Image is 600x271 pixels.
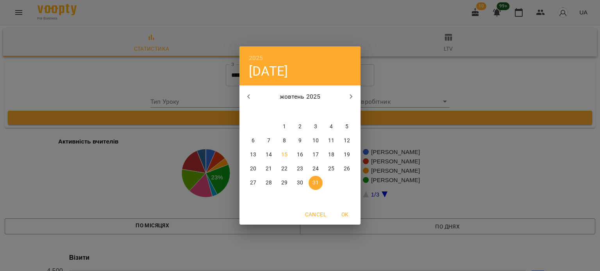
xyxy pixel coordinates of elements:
[250,165,256,173] p: 20
[309,148,323,162] button: 17
[249,53,263,64] button: 2025
[246,176,260,190] button: 27
[293,162,307,176] button: 23
[297,151,303,159] p: 16
[281,179,287,187] p: 29
[314,123,317,131] p: 3
[293,134,307,148] button: 9
[324,148,338,162] button: 18
[324,162,338,176] button: 25
[344,165,350,173] p: 26
[250,151,256,159] p: 13
[312,151,319,159] p: 17
[277,120,291,134] button: 1
[344,137,350,145] p: 12
[340,148,354,162] button: 19
[336,210,354,219] span: OK
[309,162,323,176] button: 24
[266,165,272,173] p: 21
[262,108,276,116] span: вт
[293,148,307,162] button: 16
[298,123,302,131] p: 2
[312,137,319,145] p: 10
[305,210,326,219] span: Cancel
[328,151,334,159] p: 18
[277,176,291,190] button: 29
[246,134,260,148] button: 6
[340,134,354,148] button: 12
[281,165,287,173] p: 22
[266,151,272,159] p: 14
[309,120,323,134] button: 3
[246,162,260,176] button: 20
[340,108,354,116] span: нд
[277,148,291,162] button: 15
[249,63,288,79] button: [DATE]
[266,179,272,187] p: 28
[281,151,287,159] p: 15
[324,108,338,116] span: сб
[293,120,307,134] button: 2
[277,108,291,116] span: ср
[277,134,291,148] button: 8
[309,134,323,148] button: 10
[283,123,286,131] p: 1
[324,134,338,148] button: 11
[293,176,307,190] button: 30
[283,137,286,145] p: 8
[262,162,276,176] button: 21
[246,108,260,116] span: пн
[312,165,319,173] p: 24
[293,108,307,116] span: чт
[328,165,334,173] p: 25
[262,176,276,190] button: 28
[344,151,350,159] p: 19
[298,137,302,145] p: 9
[302,207,329,221] button: Cancel
[345,123,348,131] p: 5
[340,120,354,134] button: 5
[250,179,256,187] p: 27
[277,162,291,176] button: 22
[324,120,338,134] button: 4
[258,92,342,101] p: жовтень 2025
[267,137,270,145] p: 7
[252,137,255,145] p: 6
[332,207,357,221] button: OK
[262,148,276,162] button: 14
[330,123,333,131] p: 4
[312,179,319,187] p: 31
[262,134,276,148] button: 7
[340,162,354,176] button: 26
[328,137,334,145] p: 11
[309,176,323,190] button: 31
[297,165,303,173] p: 23
[297,179,303,187] p: 30
[309,108,323,116] span: пт
[246,148,260,162] button: 13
